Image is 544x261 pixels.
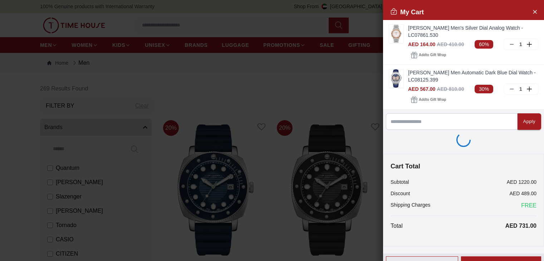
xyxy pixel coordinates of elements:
[510,190,537,197] p: AED 489.00
[391,201,430,210] p: Shipping Charges
[475,40,493,49] span: 60%
[419,51,446,59] span: Add to Gift Wrap
[505,222,536,230] p: AED 731.00
[437,41,464,47] span: AED 410.00
[391,178,409,186] p: Subtotal
[437,86,464,92] span: AED 810.00
[507,178,536,186] p: AED 1220.00
[475,85,493,93] span: 30%
[419,96,446,103] span: Add to Gift Wrap
[521,201,536,210] span: FREE
[408,24,538,39] a: [PERSON_NAME] Men's Silver Dial Analog Watch - LC07861.530
[391,161,536,171] h4: Cart Total
[408,41,435,47] span: AED 164.00
[523,118,535,126] div: Apply
[408,50,449,60] button: Addto Gift Wrap
[408,86,435,92] span: AED 567.00
[408,95,449,105] button: Addto Gift Wrap
[518,113,541,130] button: Apply
[389,69,403,88] img: ...
[408,69,538,83] a: [PERSON_NAME] Men Automatic Dark Blue Dial Watch - LC08125.399
[529,6,540,17] button: Close Account
[389,25,403,43] img: ...
[391,190,410,197] p: Discount
[518,85,524,93] p: 1
[390,7,424,17] h2: My Cart
[518,41,524,48] p: 1
[391,222,403,230] p: Total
